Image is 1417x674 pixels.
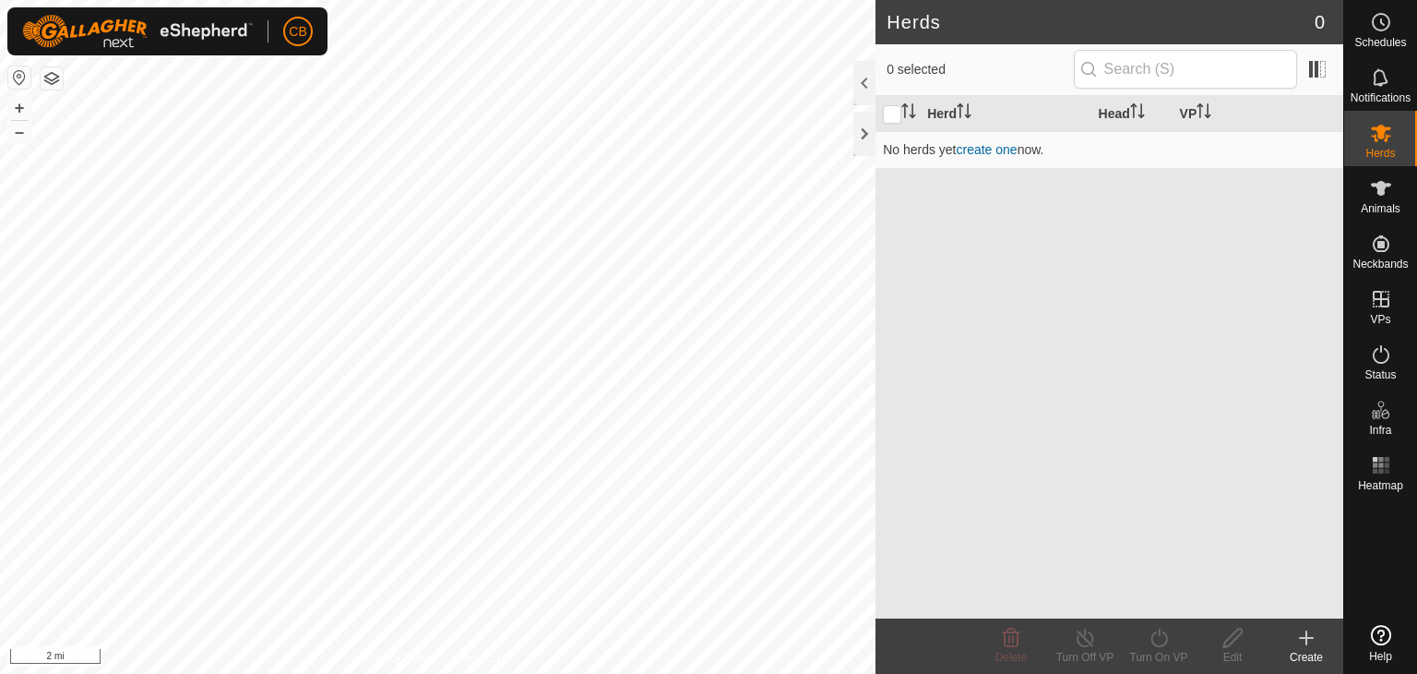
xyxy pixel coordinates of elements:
th: VP [1173,96,1343,132]
th: Herd [920,96,1090,132]
p-sorticon: Activate to sort [1197,106,1211,121]
a: Privacy Policy [365,650,435,667]
td: No herds yet now. [875,131,1343,168]
div: Turn On VP [1122,649,1196,666]
p-sorticon: Activate to sort [1130,106,1145,121]
span: CB [289,22,306,42]
button: Reset Map [8,66,30,89]
span: Herds [1365,148,1395,159]
span: 0 selected [887,60,1073,79]
a: create one [957,142,1018,157]
span: VPs [1370,314,1390,325]
input: Search (S) [1074,50,1297,89]
span: Animals [1361,203,1400,214]
a: Contact Us [456,650,510,667]
span: Help [1369,651,1392,662]
span: Notifications [1351,92,1411,103]
p-sorticon: Activate to sort [901,106,916,121]
span: Delete [995,651,1028,664]
h2: Herds [887,11,1315,33]
span: 0 [1315,8,1325,36]
button: Map Layers [41,67,63,90]
p-sorticon: Activate to sort [957,106,971,121]
span: Status [1364,369,1396,380]
span: Schedules [1354,37,1406,48]
button: + [8,97,30,119]
div: Create [1269,649,1343,666]
a: Help [1344,618,1417,669]
button: – [8,121,30,143]
span: Heatmap [1358,480,1403,491]
th: Head [1091,96,1173,132]
img: Gallagher Logo [22,15,253,48]
div: Turn Off VP [1048,649,1122,666]
span: Neckbands [1352,259,1408,270]
div: Edit [1196,649,1269,666]
span: Infra [1369,425,1391,436]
